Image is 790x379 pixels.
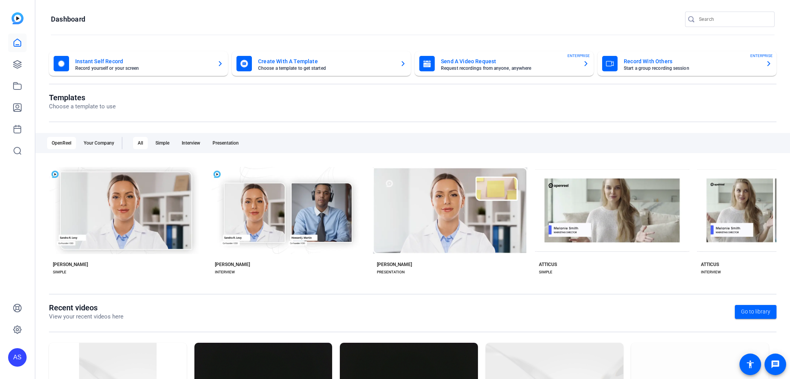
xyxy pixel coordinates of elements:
[151,137,174,149] div: Simple
[49,312,123,321] p: View your recent videos here
[741,308,770,316] span: Go to library
[49,303,123,312] h1: Recent videos
[215,261,250,268] div: [PERSON_NAME]
[771,360,780,369] mat-icon: message
[624,66,760,71] mat-card-subtitle: Start a group recording session
[539,269,552,275] div: SIMPLE
[258,66,394,71] mat-card-subtitle: Choose a template to get started
[415,51,594,76] button: Send A Video RequestRequest recordings from anyone, anywhereENTERPRISE
[49,51,228,76] button: Instant Self RecordRecord yourself or your screen
[746,360,755,369] mat-icon: accessibility
[49,102,116,111] p: Choose a template to use
[49,93,116,102] h1: Templates
[8,348,27,367] div: AS
[53,261,88,268] div: [PERSON_NAME]
[232,51,411,76] button: Create With A TemplateChoose a template to get started
[377,269,405,275] div: PRESENTATION
[567,53,590,59] span: ENTERPRISE
[258,57,394,66] mat-card-title: Create With A Template
[750,53,773,59] span: ENTERPRISE
[699,15,768,24] input: Search
[539,261,557,268] div: ATTICUS
[177,137,205,149] div: Interview
[215,269,235,275] div: INTERVIEW
[53,269,66,275] div: SIMPLE
[208,137,243,149] div: Presentation
[701,261,719,268] div: ATTICUS
[377,261,412,268] div: [PERSON_NAME]
[79,137,119,149] div: Your Company
[598,51,776,76] button: Record With OthersStart a group recording sessionENTERPRISE
[624,57,760,66] mat-card-title: Record With Others
[12,12,24,24] img: blue-gradient.svg
[735,305,776,319] a: Go to library
[701,269,721,275] div: INTERVIEW
[441,66,577,71] mat-card-subtitle: Request recordings from anyone, anywhere
[441,57,577,66] mat-card-title: Send A Video Request
[75,57,211,66] mat-card-title: Instant Self Record
[75,66,211,71] mat-card-subtitle: Record yourself or your screen
[47,137,76,149] div: OpenReel
[51,15,85,24] h1: Dashboard
[133,137,148,149] div: All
